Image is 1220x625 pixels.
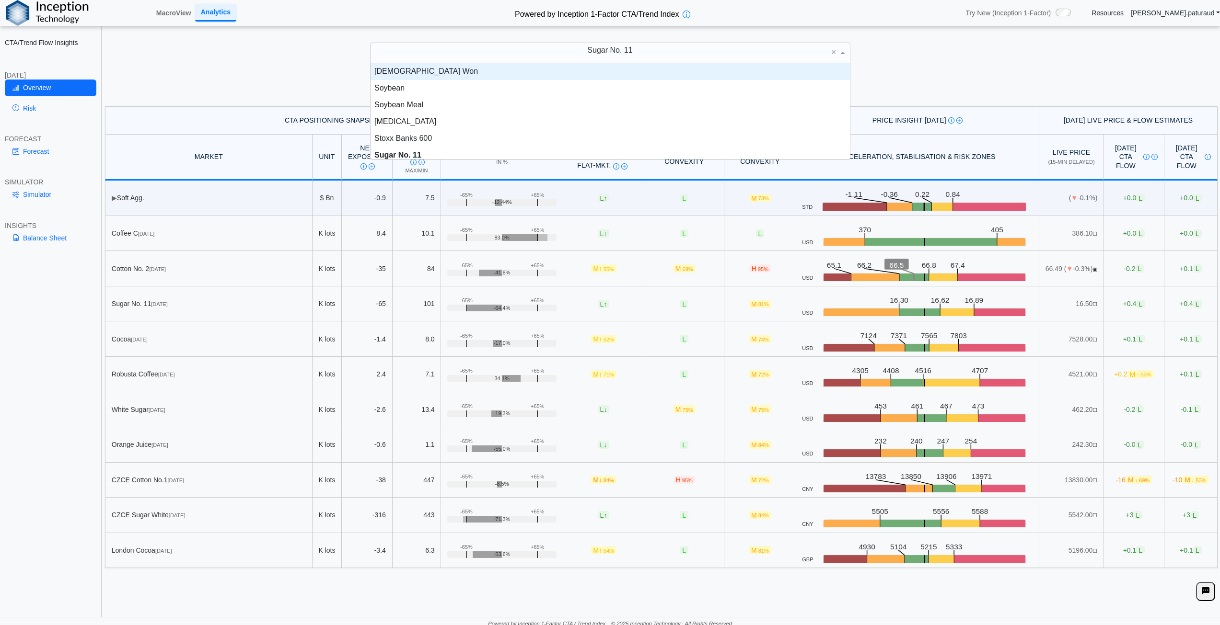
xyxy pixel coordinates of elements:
[749,335,771,343] span: M
[1123,194,1145,202] span: +0.0
[874,437,887,445] text: 232
[1170,144,1211,170] div: [DATE] CTA Flow
[112,370,306,378] div: Robusta Coffee
[680,441,688,449] span: L
[1205,154,1211,160] img: Info
[889,261,904,269] text: 66.5
[1092,512,1097,518] span: NO FEED: Live data feed not provided for this market.
[922,261,936,269] text: 66.8
[460,192,473,198] div: -65%
[951,261,965,269] text: 67.4
[1173,476,1208,484] span: -10
[1193,370,1202,378] span: L
[418,159,425,165] img: Read More
[5,80,96,96] a: Overview
[131,337,148,342] span: [DATE]
[1181,441,1201,449] span: -0.0
[796,135,1039,181] th: Acceleration, Stabilisation & Risk Zones
[393,251,442,286] td: 84
[604,266,614,272] span: 55%
[1124,405,1144,413] span: -0.2
[1124,441,1144,449] span: -0.0
[802,416,813,422] span: USD
[874,401,887,409] text: 453
[393,321,442,357] td: 8.0
[105,181,313,216] td: Soft Agg.
[1180,370,1201,378] span: +0.1
[830,43,838,63] span: Clear value
[313,251,342,286] td: K lots
[5,100,96,116] a: Risk
[393,392,442,428] td: 13.4
[749,264,771,273] span: H
[105,135,313,181] th: MARKET
[749,476,771,484] span: M
[1048,159,1095,165] span: (15-min delayed)
[802,310,813,316] span: USD
[108,91,1215,97] h5: Positioning data updated at previous day close; Price and Flow estimates updated intraday (15-min...
[802,239,813,246] span: USD
[371,80,850,97] div: Soybean
[511,6,683,20] h2: Powered by Inception 1-Factor CTA/Trend Index
[1092,337,1097,342] span: NO FEED: Live data feed not provided for this market.
[1193,229,1202,238] span: L
[1136,441,1144,449] span: L
[313,321,342,357] td: K lots
[460,297,473,304] div: -65%
[1039,357,1104,392] td: 4521.00
[494,305,511,311] span: -64.4%
[756,229,765,238] span: L
[680,335,688,343] span: L
[802,521,813,527] span: CNY
[5,178,96,186] div: SIMULATOR
[966,9,1051,17] span: Try New (Inception 1-Factor)
[531,368,544,374] div: +65%
[591,370,616,378] span: M
[313,427,342,463] td: K lots
[342,286,392,322] td: -65
[151,442,168,448] span: [DATE]
[195,4,236,22] a: Analytics
[891,331,907,339] text: 7371
[494,235,509,241] span: 83.0%
[933,507,949,515] text: 5556
[591,335,616,343] span: M
[5,135,96,143] div: FORECAST
[674,476,695,484] span: H
[852,366,868,375] text: 4305
[1066,265,1073,273] span: ▼
[531,192,544,198] div: +65%
[313,181,342,216] td: $ Bn
[342,216,392,251] td: 8.4
[1039,251,1104,286] td: 66.49 ( -0.3%)
[342,321,392,357] td: -1.4
[149,266,166,272] span: [DATE]
[1126,476,1152,484] span: M
[313,216,342,251] td: K lots
[1193,335,1202,343] span: L
[1143,154,1150,160] img: Info
[802,380,813,386] span: USD
[1136,335,1145,343] span: L
[1180,300,1201,308] span: +0.4
[1116,476,1152,484] span: -16
[531,227,544,233] div: +65%
[1092,301,1097,307] span: NO FEED: Live data feed not provided for this market.
[531,438,544,444] div: +65%
[313,463,342,498] td: K lots
[531,262,544,269] div: +65%
[105,106,563,135] th: CTA Positioning Snapshot
[460,474,473,480] div: -65%
[460,368,473,374] div: -65%
[1110,144,1158,170] div: [DATE] CTA Flow
[749,511,771,519] span: M
[5,71,96,80] div: [DATE]
[1180,264,1201,273] span: +0.1
[342,357,392,392] td: 2.4
[494,446,511,452] span: -55.0%
[587,46,632,54] span: Sugar No. 11
[599,265,602,273] span: ↑
[682,477,693,483] span: 95%
[313,498,342,533] td: K lots
[911,401,924,409] text: 461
